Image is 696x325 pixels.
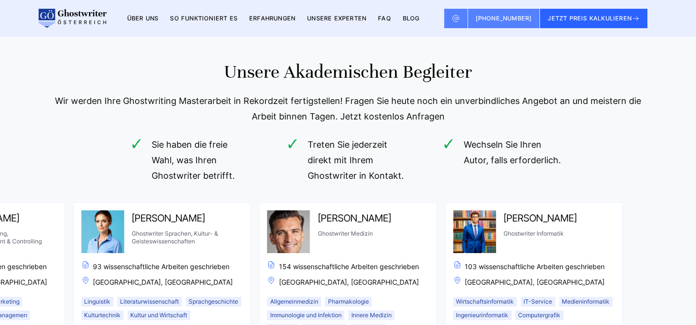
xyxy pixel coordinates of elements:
li: Ingenieurinformatik [453,310,511,320]
li: Sprachgeschichte [186,297,241,307]
span: Ghostwriter Sprachen, Kultur- & Geisteswissenschaften [132,230,243,245]
img: Marvin Schubert [453,210,496,253]
span: 103 wissenschaftliche Arbeiten geschrieben [453,261,614,273]
span: 154 wissenschaftliche Arbeiten geschrieben [267,261,429,273]
li: Kulturtechnik [81,310,123,320]
li: Wechseln Sie Ihren Autor, falls erforderlich. [446,137,562,184]
li: Computergrafik [515,310,563,320]
span: [PERSON_NAME] [504,210,577,226]
span: Ghostwriter Informatik [504,230,577,245]
li: IT-Service [521,297,555,307]
img: Janus Beyer [267,210,310,253]
a: Über uns [127,15,159,22]
span: Ghostwriter Medizin [318,230,391,245]
a: Unsere Experten [307,15,366,22]
span: [PERSON_NAME] [318,210,391,226]
button: JETZT PREIS KALKULIEREN [540,9,647,28]
div: Wir werden Ihre Ghostwriting Masterarbeit in Rekordzeit fertigstellen! Fragen Sie heute noch ein ... [45,93,651,124]
a: [PHONE_NUMBER] [468,9,540,28]
span: [PERSON_NAME] [132,210,205,226]
li: Pharmakologie [325,297,372,307]
a: FAQ [378,15,391,22]
li: Allgemeinmedizin [267,297,321,307]
li: Linguistik [81,297,113,307]
li: Innere Medizin [348,310,395,320]
span: [PHONE_NUMBER] [476,15,532,22]
img: Email [452,15,460,22]
span: [GEOGRAPHIC_DATA], [GEOGRAPHIC_DATA] [453,276,614,288]
li: Sie haben die freie Wahl, was Ihren Ghostwriter betrifft. [134,137,250,184]
li: Treten Sie jederzeit direkt mit Ihrem Ghostwriter in Kontakt. [290,137,406,184]
img: Kirsten Ziegler [81,210,124,253]
span: [GEOGRAPHIC_DATA], [GEOGRAPHIC_DATA] [81,276,243,288]
li: Wirtschaftsinformatik [453,297,517,307]
li: Medieninformatik [559,297,612,307]
h2: Unsere akademischen Begleiter [45,60,651,84]
li: Literaturwissenschaft [117,297,182,307]
span: [GEOGRAPHIC_DATA], [GEOGRAPHIC_DATA] [267,276,429,288]
li: Kultur und Wirtschaft [127,310,190,320]
a: So funktioniert es [170,15,238,22]
li: Immunologie und Infektion [267,310,345,320]
span: 93 wissenschaftliche Arbeiten geschrieben [81,261,243,273]
img: logo wirschreiben [37,9,107,28]
a: Erfahrungen [249,15,296,22]
a: BLOG [403,15,420,22]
